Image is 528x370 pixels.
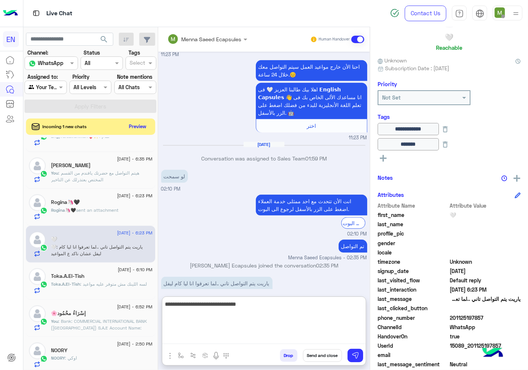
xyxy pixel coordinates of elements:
[378,295,449,303] span: last_message
[452,6,467,21] a: tab
[27,49,48,56] label: Channel:
[256,195,367,215] p: 16/8/2025, 2:10 PM
[29,158,46,174] img: defaultAdmin.png
[51,318,151,357] span: Bank: COMMERCIAL INTERNATIONAL BANK (EGYPT) S.A.E Account Name: ENGLISH CAPSULES COMPANY Account ...
[166,351,175,360] img: send attachment
[348,231,367,238] span: 02:10 PM
[319,36,350,42] small: Human Handover
[117,73,152,81] label: Note mentions
[378,304,449,312] span: last_clicked_button
[51,281,81,287] span: Toka.A.El-Tish
[378,81,397,87] h6: Priority
[51,199,80,205] h5: Rogina🦄🖤
[100,35,108,44] span: search
[29,343,46,359] img: defaultAdmin.png
[51,170,59,176] span: You
[84,49,100,56] label: Status
[476,9,484,18] img: tab
[40,244,48,251] img: WhatsApp
[117,341,152,347] span: [DATE] - 2:50 PM
[117,304,152,310] span: [DATE] - 6:52 PM
[480,340,506,366] img: hulul-logo.png
[378,286,449,293] span: last_interaction
[307,123,316,129] span: اختر
[175,349,187,361] button: select flow
[378,211,449,219] span: first_name
[450,202,521,210] span: Attribute Value
[51,133,100,139] span: Eng/Abdalrahman♥️✨
[27,73,58,81] label: Assigned to:
[385,64,449,72] span: Subscription Date : [DATE]
[495,7,505,18] img: userImage
[40,170,48,178] img: WhatsApp
[378,342,449,350] span: UserId
[436,44,462,51] h6: Reachable
[280,349,297,362] button: Drop
[378,323,449,331] span: ChannelId
[161,170,188,183] p: 16/8/2025, 2:10 PM
[378,314,449,322] span: phone_number
[303,349,342,362] button: Send and close
[450,360,521,368] span: 0
[126,121,150,132] button: Preview
[95,33,113,49] button: search
[316,262,338,269] span: 02:35 PM
[199,349,212,361] button: create order
[51,244,143,256] span: ياريت يتم التواصل تاني ..لما تعرفوا انا ليا كام ليفل عشان ناكد ع المواعيد
[51,347,68,354] h5: NOORY
[450,258,521,266] span: Unknown
[450,351,521,359] span: null
[378,239,449,247] span: gender
[117,230,152,236] span: [DATE] - 6:23 PM
[117,156,152,162] span: [DATE] - 6:35 PM
[3,6,18,21] img: Logo
[29,268,46,285] img: defaultAdmin.png
[390,9,399,17] img: spinner
[450,295,521,303] span: ياريت يتم التواصل تاني ..لما تعرفوا انا ليا كام ليفل عشان ناكد ع المواعيد
[378,249,449,256] span: locale
[128,49,140,56] label: Tags
[339,240,367,253] p: 16/8/2025, 2:35 PM
[161,52,179,57] span: 11:23 PM
[3,31,19,47] div: EN
[450,304,521,312] span: null
[202,353,208,358] img: create order
[450,286,521,293] span: 2025-08-16T15:23:01.695Z
[341,217,365,229] div: الرجوع الى البوت
[29,194,46,211] img: defaultAdmin.png
[161,277,273,298] p: 16/8/2025, 6:23 PM
[450,276,521,284] span: Default reply
[128,59,145,68] div: Select
[378,113,521,120] h6: Tags
[450,332,521,340] span: true
[51,355,65,361] span: NOORY
[450,267,521,275] span: 2025-01-07T11:25:04.538Z
[378,351,449,359] span: email
[29,305,46,322] img: defaultAdmin.png
[100,133,110,139] span: تمام
[40,355,48,363] img: WhatsApp
[405,6,446,21] a: Contact Us
[118,266,152,273] span: [DATE] - 6:10 PM
[256,83,367,119] p: 14/8/2025, 11:23 PM
[378,267,449,275] span: signup_date
[349,134,367,142] span: 11:23 PM
[161,262,367,269] p: [PERSON_NAME] Ecapsules joined the conversation
[378,230,449,237] span: profile_pic
[378,174,393,181] h6: Notes
[378,56,407,64] span: Unknown
[190,353,196,358] img: Trigger scenario
[81,281,147,287] span: لسه اللينك مش متوفر عليه مواعيد
[51,318,59,324] span: You
[244,142,284,147] h6: [DATE]
[51,310,86,317] h5: إِسْرَاءُ محْمُود🌸
[378,202,449,210] span: Attribute Name
[445,33,453,42] h5: 🤍
[51,170,140,182] span: هيتم التواصل مع حضرتك يافندم من القسم المختص بعتذرلك عن التاخير
[51,244,57,250] span: 🤍
[51,162,91,169] h5: Marwa Omar
[450,342,521,350] span: 15089_201125197857
[178,353,184,358] img: select flow
[65,355,77,361] span: اوكي
[51,273,85,279] h5: Toka.A.El-Tish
